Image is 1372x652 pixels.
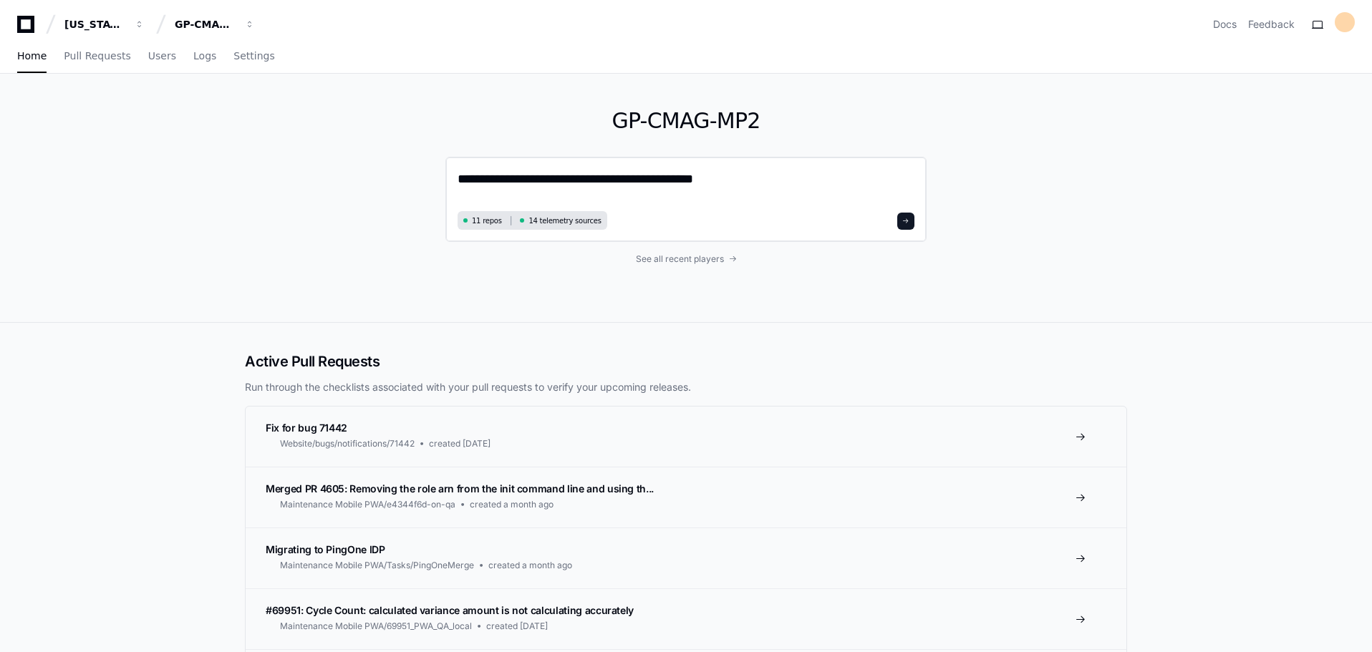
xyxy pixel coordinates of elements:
a: Docs [1213,17,1237,31]
a: Settings [233,40,274,73]
span: Users [148,52,176,60]
a: See all recent players [445,253,927,265]
span: 11 repos [472,215,502,226]
a: Merged PR 4605: Removing the role arn from the init command line and using th...Maintenance Mobil... [246,467,1126,527]
span: Maintenance Mobile PWA/69951_PWA_QA_local [280,621,472,632]
p: Run through the checklists associated with your pull requests to verify your upcoming releases. [245,380,1127,394]
a: Users [148,40,176,73]
h2: Active Pull Requests [245,351,1127,371]
button: GP-CMAG-MP2 [169,11,261,37]
a: Pull Requests [64,40,130,73]
span: Logs [193,52,216,60]
a: Migrating to PingOne IDPMaintenance Mobile PWA/Tasks/PingOneMergecreated a month ago [246,527,1126,588]
button: [US_STATE] Pacific [59,11,150,37]
span: Maintenance Mobile PWA/Tasks/PingOneMerge [280,560,474,571]
span: Merged PR 4605: Removing the role arn from the init command line and using th... [266,482,654,495]
span: Home [17,52,47,60]
a: Logs [193,40,216,73]
div: GP-CMAG-MP2 [175,17,236,31]
span: 14 telemetry sources [528,215,601,226]
span: created a month ago [470,499,554,510]
h1: GP-CMAG-MP2 [445,108,927,134]
span: See all recent players [636,253,724,265]
span: Maintenance Mobile PWA/e4344f6d-on-qa [280,499,455,510]
span: created [DATE] [429,438,491,449]
span: #69951: Cycle Count: calculated variance amount is not calculating accurately [266,604,634,616]
span: Fix for bug 71442 [266,422,347,434]
span: Pull Requests [64,52,130,60]
a: Home [17,40,47,73]
span: Settings [233,52,274,60]
a: #69951: Cycle Count: calculated variance amount is not calculating accuratelyMaintenance Mobile P... [246,588,1126,649]
div: [US_STATE] Pacific [64,17,126,31]
a: Fix for bug 71442Website/bugs/notifications/71442created [DATE] [246,407,1126,467]
span: created a month ago [488,560,572,571]
span: Migrating to PingOne IDP [266,543,385,555]
span: created [DATE] [486,621,548,632]
button: Feedback [1248,17,1295,31]
span: Website/bugs/notifications/71442 [280,438,415,449]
